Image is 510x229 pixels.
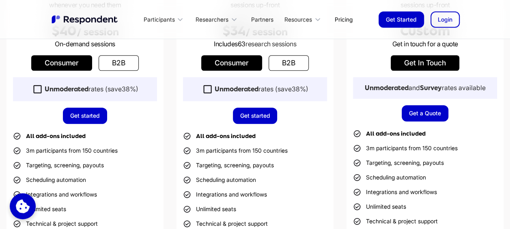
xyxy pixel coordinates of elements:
strong: Survey [420,84,442,92]
a: Partners [245,10,280,29]
div: rates (save ) [215,85,308,93]
li: Scheduling automation [183,174,256,186]
strong: Unmoderated [365,84,409,92]
div: Participants [143,15,174,24]
p: On-demand sessions [13,39,157,49]
span: 63 [238,40,245,48]
a: get in touch [391,55,459,71]
div: Resources [284,15,312,24]
a: home [51,14,120,25]
a: Login [430,11,460,28]
strong: All add-ons included [196,133,256,139]
a: Pricing [328,10,359,29]
a: Get started [233,108,278,124]
a: Get started [63,108,108,124]
strong: Unmoderated [215,85,258,93]
li: Unlimited seats [13,203,66,215]
p: Includes [183,39,327,49]
li: Technical & project support [353,216,438,227]
li: 3m participants from 150 countries [13,145,118,156]
strong: All add-ons included [366,130,426,137]
a: b2b [99,55,139,71]
li: Integrations and workflows [13,189,97,200]
li: Targeting, screening, payouts [13,160,104,171]
p: Get in touch for a quote [353,39,497,49]
span: 38% [122,85,136,93]
div: Researchers [196,15,228,24]
div: Participants [139,10,191,29]
strong: Unmoderated [45,85,88,93]
div: Resources [280,10,328,29]
li: 3m participants from 150 countries [353,143,458,154]
div: Researchers [191,10,244,29]
li: Unlimited seats [353,201,406,212]
li: Unlimited seats [183,203,236,215]
a: Consumer [201,55,262,71]
div: rates (save ) [45,85,138,93]
a: Consumer [31,55,92,71]
li: Targeting, screening, payouts [183,160,274,171]
li: Integrations and workflows [183,189,267,200]
li: Targeting, screening, payouts [353,157,444,169]
li: 3m participants from 150 countries [183,145,288,156]
li: Scheduling automation [13,174,86,186]
span: 38% [292,85,306,93]
a: Get a Quote [402,105,448,121]
li: Scheduling automation [353,172,426,183]
li: Integrations and workflows [353,186,437,198]
a: Get Started [379,11,424,28]
span: research sessions [245,40,296,48]
div: and rates available [365,84,486,92]
strong: All add-ons included [26,133,86,139]
img: Untitled UI logotext [51,14,120,25]
a: b2b [269,55,309,71]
